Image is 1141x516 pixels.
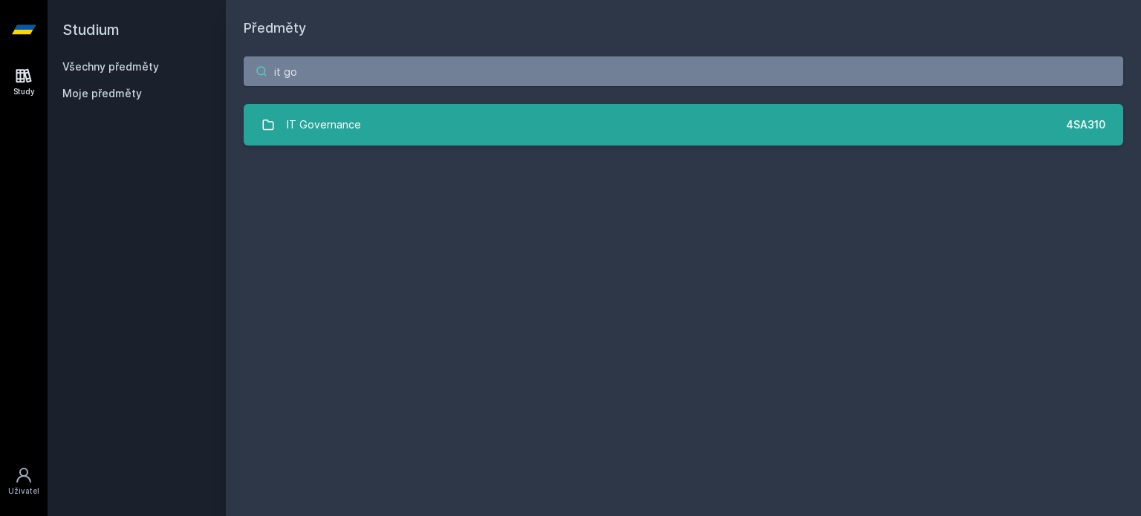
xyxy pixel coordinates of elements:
h1: Předměty [244,18,1123,39]
a: IT Governance 4SA310 [244,104,1123,146]
div: Study [13,86,35,97]
div: 4SA310 [1066,117,1105,132]
a: Všechny předměty [62,60,159,73]
a: Study [3,59,45,105]
a: Uživatel [3,459,45,504]
div: IT Governance [287,110,361,140]
span: Moje předměty [62,86,142,101]
input: Název nebo ident předmětu… [244,56,1123,86]
div: Uživatel [8,486,39,497]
